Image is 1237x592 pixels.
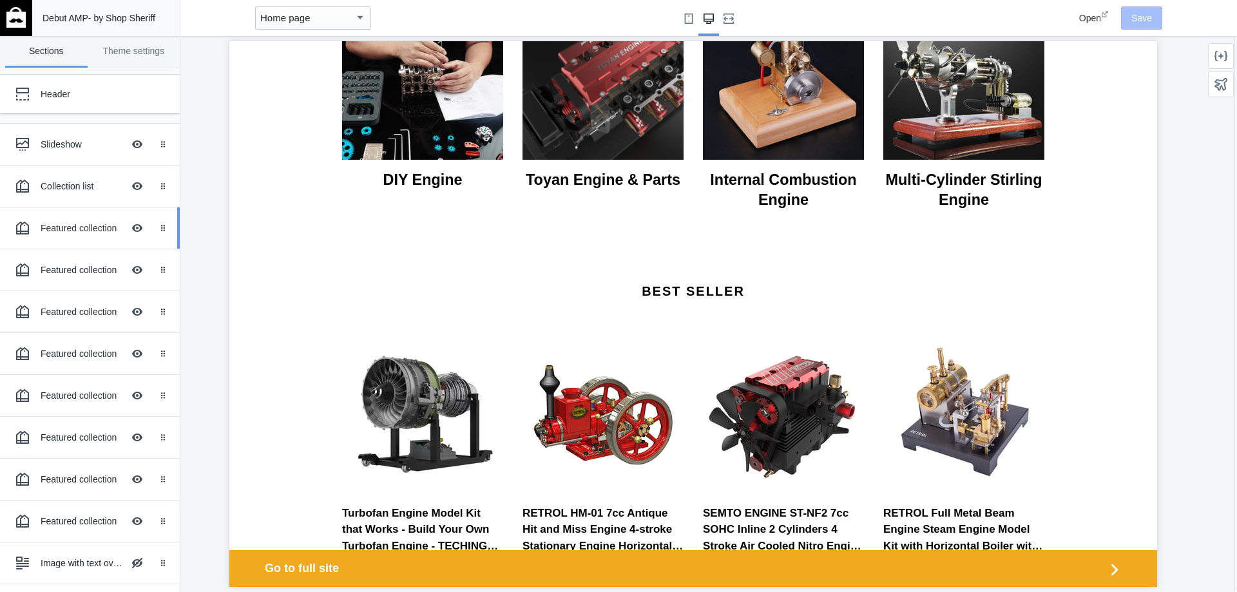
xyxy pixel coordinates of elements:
button: Hide [123,214,151,242]
button: Hide [123,172,151,200]
div: Featured collection [41,222,123,234]
div: Featured collection [41,431,123,444]
button: Hide [123,423,151,452]
mat-select-trigger: Home page [260,12,311,23]
div: Featured collection [41,389,123,402]
button: Hide [123,256,151,284]
div: Featured collection [41,515,123,528]
span: Debut AMP [43,13,88,23]
button: Hide [123,298,151,326]
button: Hide [123,549,151,577]
span: Multi-Cylinder Stirling Engine [657,130,813,167]
a: Sections [5,36,88,68]
button: Hide [123,507,151,535]
span: - by Shop Sheriff [88,13,155,23]
div: Slideshow [41,138,123,151]
button: Hide [123,465,151,493]
div: Featured collection [41,473,123,486]
img: main-logo_60x60_white.png [6,7,26,28]
div: Featured collection [41,305,123,318]
div: Featured collection [41,263,123,276]
button: Hide [123,130,151,158]
span: Internal Combustion Engine [481,130,627,167]
span: Toyan Engine & Parts [296,130,451,147]
span: Go to full site [35,519,876,536]
span: DIY Engine [154,130,233,147]
div: Header [41,88,151,100]
button: Hide [123,339,151,368]
div: Collection list [41,180,123,193]
a: Theme settings [93,36,175,68]
div: Image with text overlay [41,557,123,569]
div: Featured collection [41,347,123,360]
span: Open [1079,13,1101,23]
a: View all products in the BEST SELLERS collection [412,243,515,257]
button: Hide [123,381,151,410]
